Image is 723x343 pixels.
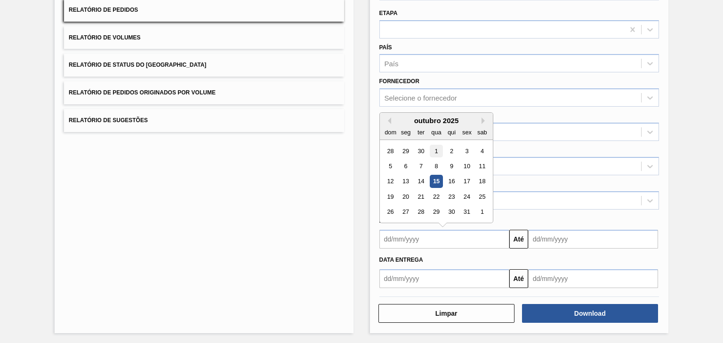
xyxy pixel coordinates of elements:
[69,89,216,96] span: Relatório de Pedidos Originados por Volume
[460,160,473,172] div: Choose sexta-feira, 10 de outubro de 2025
[384,126,397,139] div: dom
[414,160,427,172] div: Choose terça-feira, 7 de outubro de 2025
[380,117,493,125] div: outubro 2025
[379,44,392,51] label: País
[385,117,391,124] button: Previous Month
[475,145,488,157] div: Choose sábado, 4 de outubro de 2025
[475,160,488,172] div: Choose sábado, 11 de outubro de 2025
[475,190,488,203] div: Choose sábado, 25 de outubro de 2025
[430,145,442,157] div: Choose quarta-feira, 1 de outubro de 2025
[385,60,399,68] div: País
[445,190,458,203] div: Choose quinta-feira, 23 de outubro de 2025
[414,126,427,139] div: ter
[383,143,490,219] div: month 2025-10
[384,206,397,218] div: Choose domingo, 26 de outubro de 2025
[379,230,509,249] input: dd/mm/yyyy
[399,126,412,139] div: seg
[69,62,206,68] span: Relatório de Status do [GEOGRAPHIC_DATA]
[414,206,427,218] div: Choose terça-feira, 28 de outubro de 2025
[528,269,658,288] input: dd/mm/yyyy
[414,190,427,203] div: Choose terça-feira, 21 de outubro de 2025
[528,230,658,249] input: dd/mm/yyyy
[399,190,412,203] div: Choose segunda-feira, 20 de outubro de 2025
[379,269,509,288] input: dd/mm/yyyy
[430,126,442,139] div: qua
[445,175,458,188] div: Choose quinta-feira, 16 de outubro de 2025
[64,26,344,49] button: Relatório de Volumes
[522,304,658,323] button: Download
[475,126,488,139] div: sab
[445,145,458,157] div: Choose quinta-feira, 2 de outubro de 2025
[69,7,138,13] span: Relatório de Pedidos
[384,145,397,157] div: Choose domingo, 28 de setembro de 2025
[460,126,473,139] div: sex
[460,145,473,157] div: Choose sexta-feira, 3 de outubro de 2025
[460,175,473,188] div: Choose sexta-feira, 17 de outubro de 2025
[399,175,412,188] div: Choose segunda-feira, 13 de outubro de 2025
[399,206,412,218] div: Choose segunda-feira, 27 de outubro de 2025
[475,206,488,218] div: Choose sábado, 1 de novembro de 2025
[509,230,528,249] button: Até
[385,94,457,102] div: Selecione o fornecedor
[445,126,458,139] div: qui
[430,206,442,218] div: Choose quarta-feira, 29 de outubro de 2025
[64,81,344,104] button: Relatório de Pedidos Originados por Volume
[414,145,427,157] div: Choose terça-feira, 30 de setembro de 2025
[460,190,473,203] div: Choose sexta-feira, 24 de outubro de 2025
[482,117,488,124] button: Next Month
[399,160,412,172] div: Choose segunda-feira, 6 de outubro de 2025
[69,34,140,41] span: Relatório de Volumes
[69,117,148,124] span: Relatório de Sugestões
[378,304,514,323] button: Limpar
[475,175,488,188] div: Choose sábado, 18 de outubro de 2025
[64,54,344,77] button: Relatório de Status do [GEOGRAPHIC_DATA]
[379,257,423,263] span: Data Entrega
[430,175,442,188] div: Choose quarta-feira, 15 de outubro de 2025
[460,206,473,218] div: Choose sexta-feira, 31 de outubro de 2025
[379,10,398,16] label: Etapa
[379,78,419,85] label: Fornecedor
[64,109,344,132] button: Relatório de Sugestões
[384,190,397,203] div: Choose domingo, 19 de outubro de 2025
[430,160,442,172] div: Choose quarta-feira, 8 de outubro de 2025
[445,206,458,218] div: Choose quinta-feira, 30 de outubro de 2025
[384,175,397,188] div: Choose domingo, 12 de outubro de 2025
[399,145,412,157] div: Choose segunda-feira, 29 de setembro de 2025
[430,190,442,203] div: Choose quarta-feira, 22 de outubro de 2025
[384,160,397,172] div: Choose domingo, 5 de outubro de 2025
[445,160,458,172] div: Choose quinta-feira, 9 de outubro de 2025
[509,269,528,288] button: Até
[414,175,427,188] div: Choose terça-feira, 14 de outubro de 2025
